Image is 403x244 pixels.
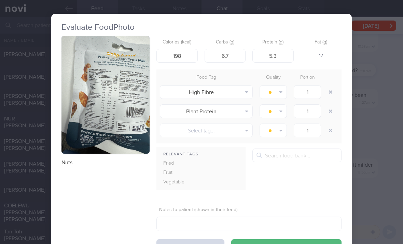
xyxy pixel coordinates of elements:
input: 1.0 [294,124,321,137]
button: Plant Protein [160,104,253,118]
label: Calories (kcal) [159,39,195,46]
label: Protein (g) [255,39,291,46]
img: Nuts [61,36,150,154]
input: 1.0 [294,104,321,118]
div: Vegetable [156,178,203,187]
input: 9 [252,49,294,63]
div: Fried [156,159,203,168]
label: Notes to patient (shown in their feed) [159,207,339,213]
label: Carbs (g) [207,39,243,46]
input: Search food bank... [252,149,342,162]
p: Nuts [61,159,150,166]
button: High Fibre [160,85,253,99]
button: Select tag... [160,124,253,137]
div: Portion [290,73,324,82]
div: Quality [256,73,290,82]
input: 33 [205,49,246,63]
label: Fat (g) [303,39,339,46]
h2: Evaluate Food Photo [61,22,342,33]
input: 1.0 [294,85,321,99]
div: Relevant Tags [156,150,246,159]
input: 250 [156,49,198,63]
div: Fruit [156,168,203,178]
div: 17 [301,49,342,63]
div: Food Tag [156,73,256,82]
